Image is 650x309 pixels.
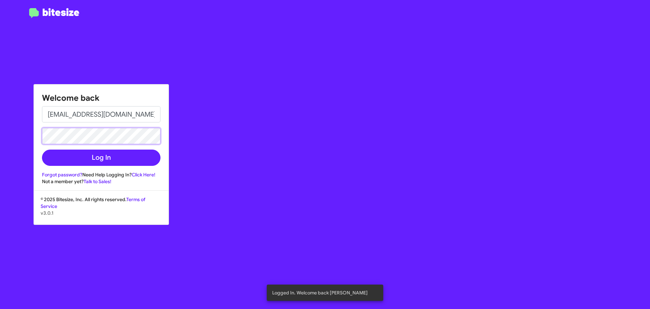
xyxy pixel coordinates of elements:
[42,171,160,178] div: Need Help Logging In?
[132,172,155,178] a: Click Here!
[42,178,160,185] div: Not a member yet?
[42,172,82,178] a: Forgot password?
[42,93,160,103] h1: Welcome back
[42,150,160,166] button: Log In
[41,210,162,216] p: v3.0.1
[84,178,111,185] a: Talk to Sales!
[272,289,368,296] span: Logged In. Welcome back [PERSON_NAME]
[34,196,169,225] div: © 2025 Bitesize, Inc. All rights reserved.
[42,106,160,122] input: Email address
